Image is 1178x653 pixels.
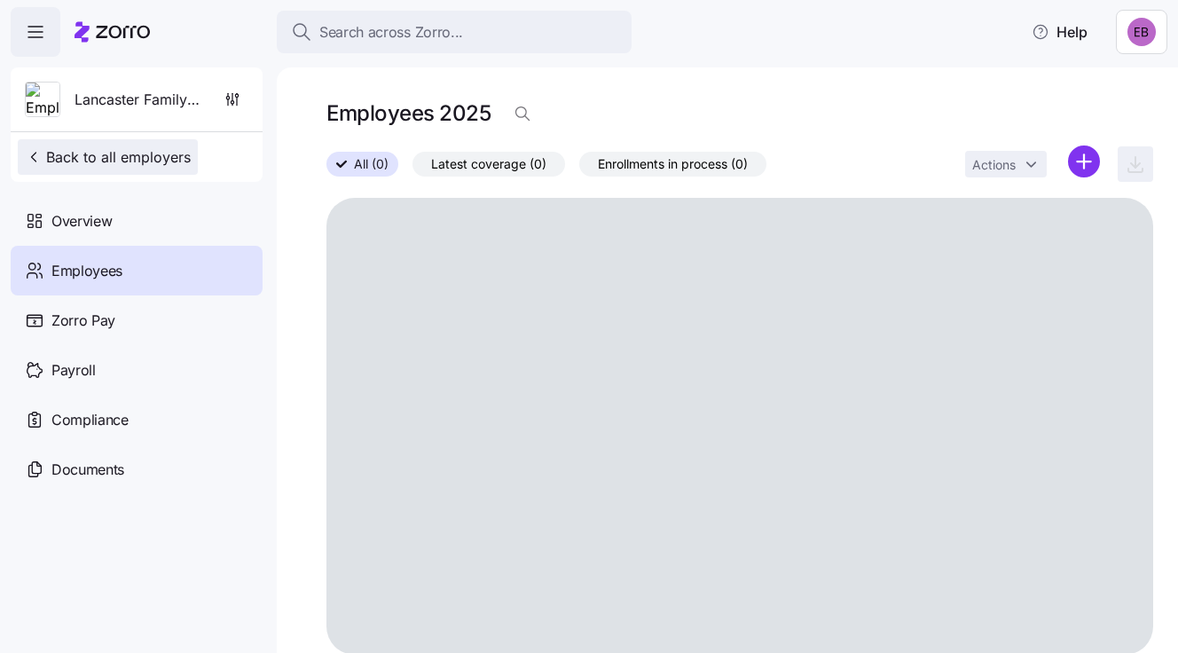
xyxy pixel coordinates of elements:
[51,409,129,431] span: Compliance
[354,153,389,176] span: All (0)
[1068,146,1100,177] svg: add icon
[25,146,191,168] span: Back to all employers
[1032,21,1088,43] span: Help
[598,153,748,176] span: Enrollments in process (0)
[18,139,198,175] button: Back to all employers
[51,459,124,481] span: Documents
[11,196,263,246] a: Overview
[965,151,1047,177] button: Actions
[11,345,263,395] a: Payroll
[75,89,202,111] span: Lancaster Family Health Care Clinic LC
[51,260,122,282] span: Employees
[319,21,463,43] span: Search across Zorro...
[972,159,1016,171] span: Actions
[26,83,59,118] img: Employer logo
[11,445,263,494] a: Documents
[1017,14,1102,50] button: Help
[11,395,263,445] a: Compliance
[11,295,263,345] a: Zorro Pay
[51,359,96,382] span: Payroll
[51,210,112,232] span: Overview
[11,246,263,295] a: Employees
[326,99,491,127] h1: Employees 2025
[277,11,632,53] button: Search across Zorro...
[51,310,115,332] span: Zorro Pay
[1127,18,1156,46] img: e893a1d701ecdfe11b8faa3453cd5ce7
[431,153,546,176] span: Latest coverage (0)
